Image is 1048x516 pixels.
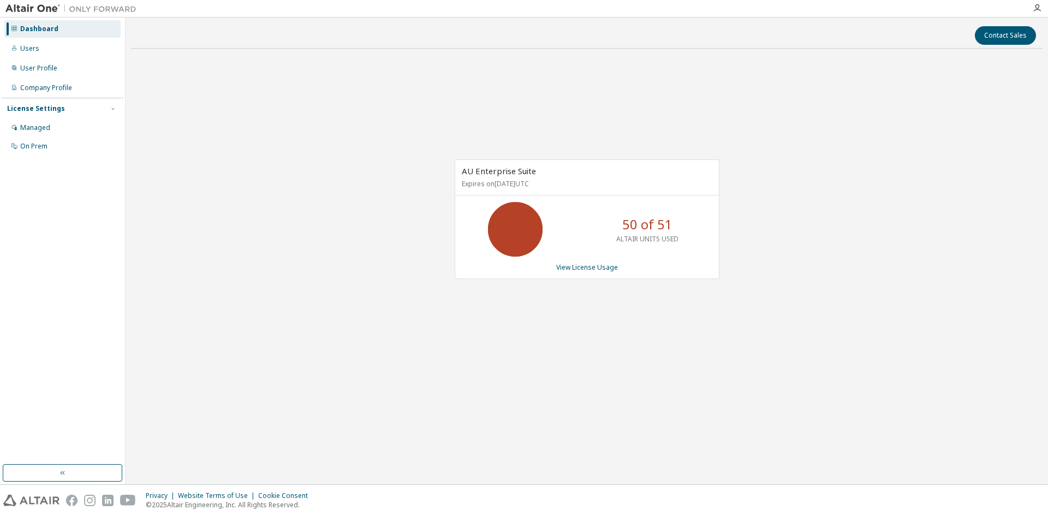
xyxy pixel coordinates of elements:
span: AU Enterprise Suite [462,165,536,176]
img: Altair One [5,3,142,14]
img: youtube.svg [120,495,136,506]
div: Users [20,44,39,53]
div: Website Terms of Use [178,491,258,500]
div: User Profile [20,64,57,73]
div: Company Profile [20,84,72,92]
img: linkedin.svg [102,495,114,506]
p: 50 of 51 [622,215,672,234]
button: Contact Sales [975,26,1036,45]
div: Dashboard [20,25,58,33]
p: © 2025 Altair Engineering, Inc. All Rights Reserved. [146,500,314,509]
p: ALTAIR UNITS USED [616,234,678,244]
div: Privacy [146,491,178,500]
div: License Settings [7,104,65,113]
a: View License Usage [556,263,618,272]
p: Expires on [DATE] UTC [462,179,710,188]
div: Cookie Consent [258,491,314,500]
img: instagram.svg [84,495,96,506]
div: Managed [20,123,50,132]
img: altair_logo.svg [3,495,59,506]
div: On Prem [20,142,47,151]
img: facebook.svg [66,495,78,506]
